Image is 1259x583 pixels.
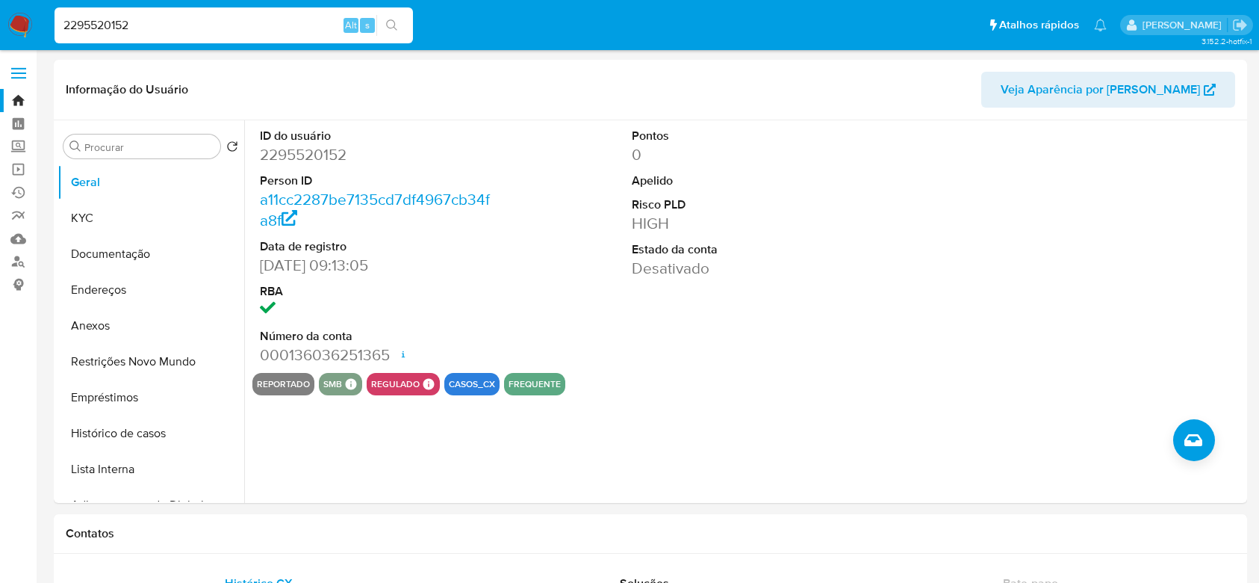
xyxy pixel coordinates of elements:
button: Restrições Novo Mundo [57,344,244,380]
dt: Apelido [632,173,865,189]
button: Anexos [57,308,244,344]
span: Alt [345,18,357,32]
button: Geral [57,164,244,200]
dt: Risco PLD [632,197,865,213]
button: Empréstimos [57,380,244,416]
dd: 0 [632,144,865,165]
dt: Número da conta [260,328,493,345]
button: regulado [371,381,420,387]
dd: 000136036251365 [260,345,493,365]
a: a11cc2287be7135cd7df4967cb34fa8f [260,188,490,231]
p: eduardo.dutra@mercadolivre.com [1143,18,1227,32]
input: Pesquise usuários ou casos... [55,16,413,35]
a: Notificações [1094,19,1107,31]
dt: RBA [260,283,493,300]
h1: Informação do Usuário [66,82,188,97]
button: KYC [57,200,244,236]
dd: 2295520152 [260,144,493,165]
dt: Person ID [260,173,493,189]
span: Veja Aparência por [PERSON_NAME] [1001,72,1200,108]
button: reportado [257,381,310,387]
button: search-icon [376,15,407,36]
span: Atalhos rápidos [999,17,1079,33]
dt: Data de registro [260,238,493,255]
button: Endereços [57,272,244,308]
button: Retornar ao pedido padrão [226,141,238,157]
span: s [365,18,370,32]
dt: Estado da conta [632,241,865,258]
button: Histórico de casos [57,416,244,451]
button: smb [323,381,342,387]
dd: HIGH [632,213,865,234]
button: Procurar [69,141,81,152]
h1: Contatos [66,526,1235,541]
button: frequente [509,381,561,387]
dt: ID do usuário [260,128,493,144]
dt: Pontos [632,128,865,144]
dd: Desativado [632,258,865,279]
button: Lista Interna [57,451,244,487]
a: Sair [1232,17,1248,33]
button: Adiantamentos de Dinheiro [57,487,244,523]
input: Procurar [84,141,214,154]
button: Veja Aparência por [PERSON_NAME] [981,72,1235,108]
button: casos_cx [449,381,495,387]
dd: [DATE] 09:13:05 [260,255,493,276]
button: Documentação [57,236,244,272]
